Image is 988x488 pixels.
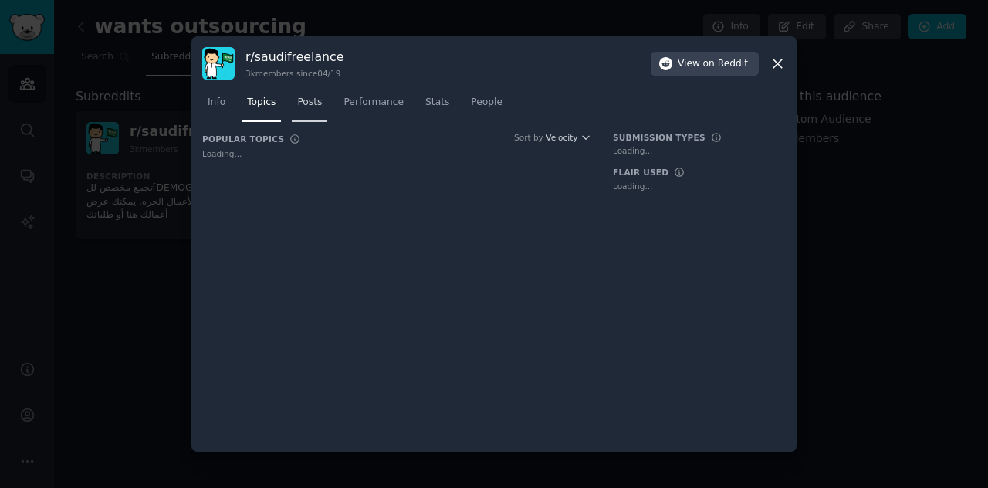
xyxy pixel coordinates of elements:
span: Performance [343,96,404,110]
a: Info [202,90,231,122]
div: 3k members since 04/19 [245,68,343,79]
span: Posts [297,96,322,110]
div: Loading... [613,181,786,191]
h3: Submission Types [613,132,705,143]
div: Sort by [514,132,543,143]
span: View [678,57,748,71]
span: Velocity [546,132,577,143]
span: Stats [425,96,449,110]
span: on Reddit [703,57,748,71]
a: Performance [338,90,409,122]
span: Topics [247,96,276,110]
a: Stats [420,90,455,122]
h3: r/ saudifreelance [245,49,343,65]
button: Viewon Reddit [651,52,759,76]
a: Posts [292,90,327,122]
img: saudifreelance [202,47,235,80]
a: Topics [242,90,281,122]
h3: Flair Used [613,167,668,178]
div: Loading... [613,145,786,156]
span: Info [208,96,225,110]
h3: Popular Topics [202,134,284,144]
button: Velocity [546,132,591,143]
div: Loading... [202,148,591,159]
span: People [471,96,502,110]
a: People [465,90,508,122]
